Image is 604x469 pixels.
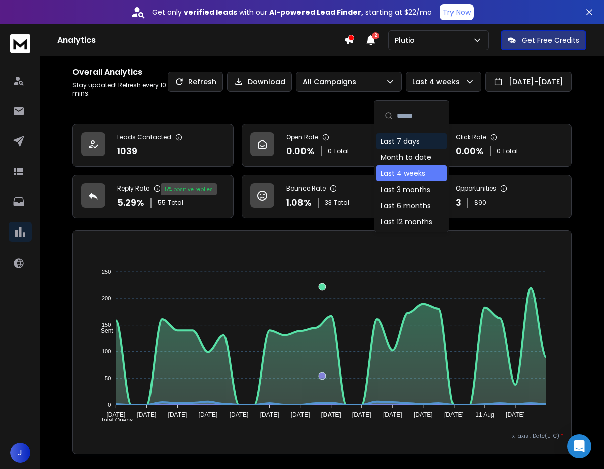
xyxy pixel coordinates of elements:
[444,411,464,418] tspan: [DATE]
[497,147,518,155] p: 0 Total
[286,196,312,210] p: 1.08 %
[506,411,525,418] tspan: [DATE]
[72,66,168,78] h1: Overall Analytics
[269,7,363,17] strong: AI-powered Lead Finder,
[10,443,30,463] button: J
[291,411,310,418] tspan: [DATE]
[372,32,379,39] span: 2
[456,196,461,210] p: 3
[286,184,326,193] p: Bounce Rate
[158,199,166,207] span: 55
[184,7,237,17] strong: verified leads
[105,375,111,381] tspan: 50
[286,144,315,158] p: 0.00 %
[456,144,484,158] p: 0.00 %
[117,133,171,141] p: Leads Contacted
[443,7,471,17] p: Try Now
[522,35,579,45] p: Get Free Credits
[412,77,464,87] p: Last 4 weeks
[152,7,432,17] p: Get only with our starting at $22/mo
[248,77,285,87] p: Download
[227,72,292,92] button: Download
[334,199,349,207] span: Total
[567,434,591,458] div: Open Intercom Messenger
[485,72,572,92] button: [DATE]-[DATE]
[102,322,111,328] tspan: 150
[440,4,474,20] button: Try Now
[456,133,486,141] p: Click Rate
[57,34,344,46] h1: Analytics
[230,411,249,418] tspan: [DATE]
[474,199,486,207] p: $ 90
[72,81,168,98] p: Stay updated! Refresh every 10 mins.
[102,269,111,275] tspan: 250
[411,175,572,218] a: Opportunities3$90
[414,411,433,418] tspan: [DATE]
[10,34,30,53] img: logo
[93,417,133,424] span: Total Opens
[72,175,234,218] a: Reply Rate5.29%55Total5% positive replies
[381,152,431,162] div: Month to date
[93,327,113,334] span: Sent
[381,168,425,178] div: Last 4 weeks
[383,411,402,418] tspan: [DATE]
[117,144,137,158] p: 1039
[137,411,156,418] tspan: [DATE]
[199,411,218,418] tspan: [DATE]
[260,411,279,418] tspan: [DATE]
[381,201,431,211] div: Last 6 months
[168,199,183,207] span: Total
[117,184,149,193] p: Reply Rate
[381,184,430,195] div: Last 3 months
[456,184,496,193] p: Opportunities
[328,147,349,155] p: 0 Total
[168,411,187,418] tspan: [DATE]
[72,124,234,167] a: Leads Contacted1039
[411,124,572,167] a: Click Rate0.00%0 Total
[352,411,371,418] tspan: [DATE]
[381,217,432,227] div: Last 12 months
[381,136,420,146] div: Last 7 days
[321,411,341,418] tspan: [DATE]
[286,133,318,141] p: Open Rate
[161,183,217,195] div: 5 % positive replies
[188,77,216,87] p: Refresh
[395,35,419,45] p: Plutio
[168,72,223,92] button: Refresh
[117,196,144,210] p: 5.29 %
[108,402,111,408] tspan: 0
[325,199,332,207] span: 33
[501,30,586,50] button: Get Free Credits
[475,411,494,418] tspan: 11 Aug
[303,77,360,87] p: All Campaigns
[242,124,403,167] a: Open Rate0.00%0 Total
[102,348,111,354] tspan: 100
[242,175,403,218] a: Bounce Rate1.08%33Total
[106,411,125,418] tspan: [DATE]
[81,432,563,440] p: x-axis : Date(UTC)
[102,296,111,302] tspan: 200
